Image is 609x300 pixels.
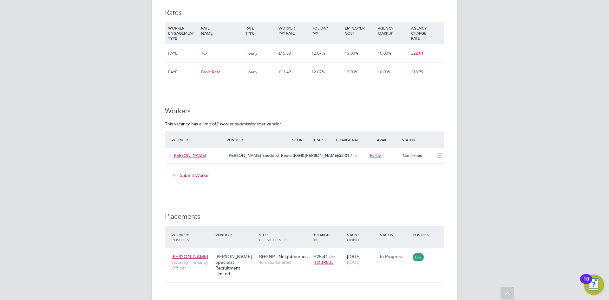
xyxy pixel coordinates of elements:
[345,250,378,268] div: [DATE]
[277,63,310,81] div: £13.49
[214,250,258,280] div: [PERSON_NAME] Specialist Recruitment Limited
[165,121,444,127] p: This vacancy has a limit of per vendor.
[293,153,300,158] span: 100
[311,69,325,75] span: 12.07%
[172,232,189,242] span: / Position
[165,212,444,221] h3: Placements
[225,134,291,145] div: Vendor
[244,63,277,81] div: Hourly
[329,254,335,259] span: / hr
[378,229,411,240] div: Status
[409,22,442,44] div: AGENCY CHARGE RATE
[170,229,214,245] div: Worker
[314,232,331,242] span: / PO
[370,153,381,158] span: Partly
[411,69,423,75] span: £18.79
[583,279,589,287] div: 10
[314,259,334,265] span: TOBR003
[367,134,400,145] div: Avail
[378,50,391,56] span: 10.00%
[172,259,212,271] span: Housing - Tenancy Officer
[312,229,345,245] div: Charge
[259,259,311,265] span: Torus62 Limited
[201,69,220,75] span: Basic Rate
[277,22,310,39] div: WORKER PAY RATE
[347,232,359,242] span: / Finish
[167,170,215,180] button: Submit Worker
[584,275,604,295] button: Open Resource Center, 10 new notifications
[350,153,357,158] span: / hr
[258,229,312,245] div: Site
[167,63,200,81] div: PAYE
[165,8,444,17] h3: Rates
[400,134,444,145] div: Status
[165,107,444,116] h3: Workers
[380,254,410,259] div: In Progress
[200,22,244,39] div: RATE NAME
[170,134,225,145] div: Worker
[312,134,334,145] div: Cmts
[315,153,317,158] span: 0
[347,259,361,265] span: [DATE]
[311,50,325,56] span: 12.07%
[167,22,200,44] div: WORKER ENGAGEMENT TYPE
[345,69,358,75] span: 13.00%
[172,254,208,259] span: [PERSON_NAME]
[314,254,328,259] span: £25.41
[337,153,349,158] span: £22.01
[201,50,207,56] span: TO
[345,229,378,245] div: Start
[343,22,376,39] div: EMPLOYER COST
[244,22,277,39] div: RATE TYPE
[291,134,312,145] div: Score
[214,229,258,240] div: Vendor
[345,50,358,56] span: 13.00%
[244,44,277,63] div: Hourly
[277,44,310,63] div: £15.80
[216,121,259,127] em: 2 worker submissions
[173,153,206,158] span: [PERSON_NAME]
[167,44,200,63] div: PAYE
[334,134,367,145] div: Charge Rate
[259,232,287,242] span: / Client Config
[400,150,433,161] div: Confirmed
[170,250,444,256] a: [PERSON_NAME]Housing - Tenancy Officer[PERSON_NAME] Specialist Recruitment LimitedBHGNP - Neighbo...
[259,254,310,259] span: BHGNP - Neighbourho…
[411,229,433,240] div: IR35 Risk
[376,22,409,39] div: AGENCY MARKUP
[411,50,423,56] span: £22.01
[310,22,343,39] div: HOLIDAY PAY
[413,253,424,261] span: Low
[378,69,391,75] span: 10.00%
[227,153,343,158] span: [PERSON_NAME] Specialist Recruitment [PERSON_NAME]…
